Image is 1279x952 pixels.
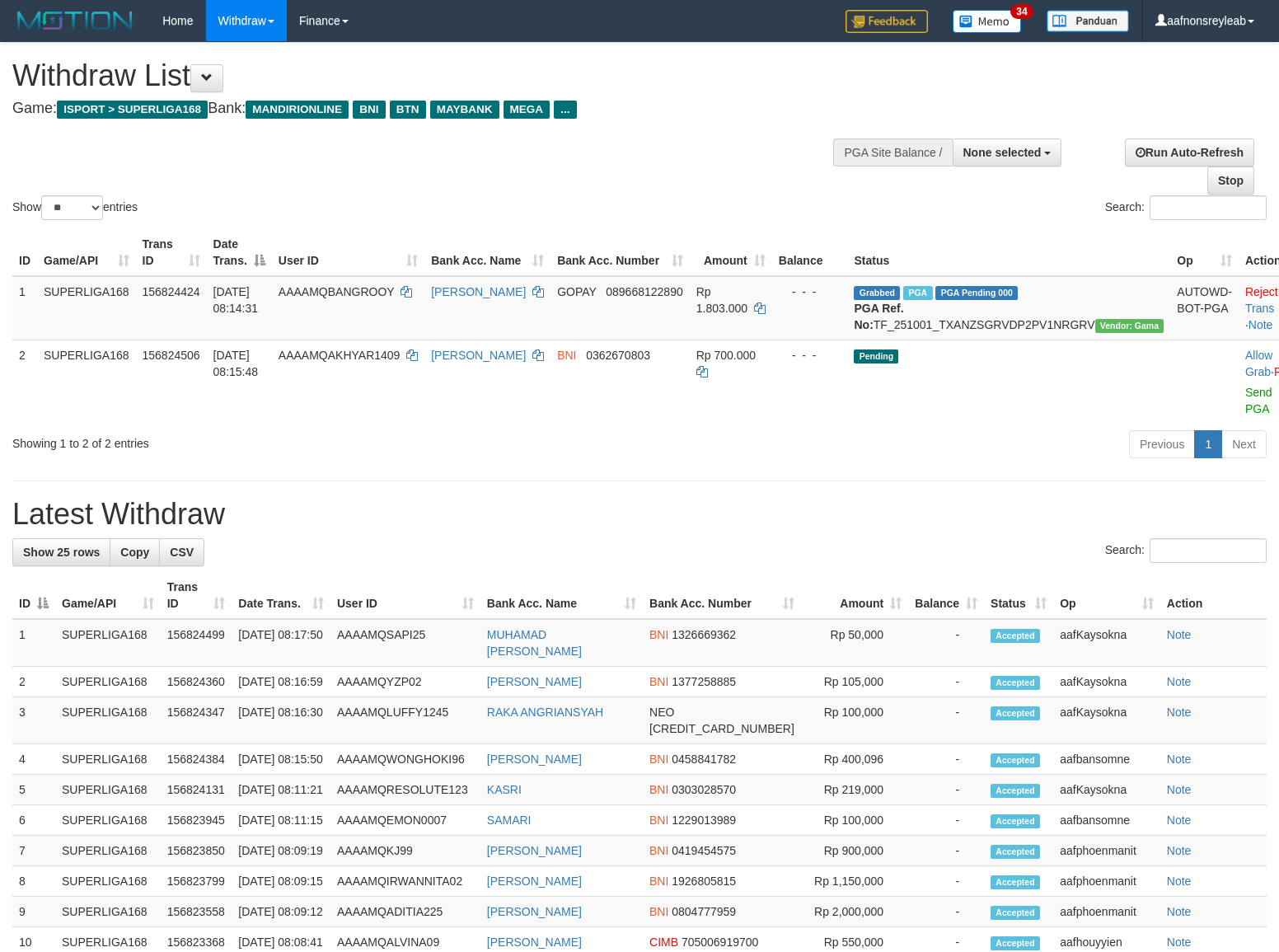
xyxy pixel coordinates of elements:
[963,146,1042,159] span: None selected
[801,744,908,775] td: Rp 400,096
[649,783,668,796] span: BNI
[847,276,1170,340] td: TF_251001_TXANZSGRVDP2PV1NRGRV
[12,340,37,424] td: 2
[279,285,395,298] span: AAAAMQBANGROOY
[1053,805,1160,836] td: aafbansomne
[504,101,550,119] span: MEGA
[908,775,984,805] td: -
[1207,166,1254,195] a: Stop
[1160,572,1267,619] th: Action
[682,936,758,949] span: Copy 705006919700 to clipboard
[37,276,136,340] td: SUPERLIGA168
[353,101,385,119] span: BNI
[801,775,908,805] td: Rp 219,000
[1053,744,1160,775] td: aafbansomne
[550,229,690,276] th: Bank Acc. Number: activate to sort column ascending
[991,906,1040,920] span: Accepted
[672,675,736,688] span: Copy 1377258885 to clipboard
[55,619,161,667] td: SUPERLIGA168
[1010,4,1033,19] span: 34
[330,805,480,836] td: AAAAMQEMON0007
[1047,10,1129,32] img: panduan.png
[649,628,668,641] span: BNI
[330,866,480,897] td: AAAAMQIRWANNITA02
[161,836,232,866] td: 156823850
[12,572,55,619] th: ID: activate to sort column descending
[232,697,330,744] td: [DATE] 08:16:30
[833,138,952,166] div: PGA Site Balance /
[649,706,674,719] span: NEO
[847,229,1170,276] th: Status
[908,866,984,897] td: -
[330,697,480,744] td: AAAAMQLUFFY1245
[801,897,908,927] td: Rp 2,000,000
[649,814,668,827] span: BNI
[55,836,161,866] td: SUPERLIGA168
[991,753,1040,767] span: Accepted
[801,836,908,866] td: Rp 900,000
[1245,349,1272,378] a: Allow Grab
[161,697,232,744] td: 156824347
[696,285,747,315] span: Rp 1.803.000
[649,753,668,766] span: BNI
[672,875,736,888] span: Copy 1926805815 to clipboard
[161,805,232,836] td: 156823945
[953,138,1062,166] button: None selected
[1125,138,1254,166] a: Run Auto-Refresh
[1167,628,1192,641] a: Note
[991,629,1040,643] span: Accepted
[606,285,682,298] span: Copy 089668122890 to clipboard
[487,936,582,949] a: [PERSON_NAME]
[330,619,480,667] td: AAAAMQSAPI25
[12,429,521,452] div: Showing 1 to 2 of 2 entries
[991,784,1040,798] span: Accepted
[908,667,984,697] td: -
[232,667,330,697] td: [DATE] 08:16:59
[487,783,522,796] a: KASRI
[991,814,1040,828] span: Accepted
[1053,572,1160,619] th: Op: activate to sort column ascending
[1129,430,1195,458] a: Previous
[1105,195,1267,220] label: Search:
[272,229,424,276] th: User ID: activate to sort column ascending
[649,722,794,735] span: Copy 5859459116730044 to clipboard
[854,286,900,300] span: Grabbed
[1167,783,1192,796] a: Note
[12,229,37,276] th: ID
[1053,775,1160,805] td: aafKaysokna
[1167,675,1192,688] a: Note
[161,667,232,697] td: 156824360
[935,286,1018,300] span: PGA Pending
[12,697,55,744] td: 3
[232,805,330,836] td: [DATE] 08:11:15
[690,229,772,276] th: Amount: activate to sort column ascending
[1167,753,1192,766] a: Note
[1221,430,1267,458] a: Next
[903,286,932,300] span: Marked by aafphoenmanit
[330,744,480,775] td: AAAAMQWONGHOKI96
[908,697,984,744] td: -
[1249,318,1273,331] a: Note
[213,349,259,378] span: [DATE] 08:15:48
[554,101,576,119] span: ...
[55,805,161,836] td: SUPERLIGA168
[1245,285,1278,298] a: Reject
[1170,229,1239,276] th: Op: activate to sort column ascending
[846,10,928,33] img: Feedback.jpg
[12,836,55,866] td: 7
[330,667,480,697] td: AAAAMQYZP02
[953,10,1022,33] img: Button%20Memo.svg
[1150,538,1267,563] input: Search:
[232,619,330,667] td: [DATE] 08:17:50
[643,572,801,619] th: Bank Acc. Number: activate to sort column ascending
[672,814,736,827] span: Copy 1229013989 to clipboard
[207,229,272,276] th: Date Trans.: activate to sort column descending
[1095,319,1164,333] span: Vendor URL: https://trx31.1velocity.biz
[908,805,984,836] td: -
[1053,697,1160,744] td: aafKaysokna
[991,845,1040,859] span: Accepted
[232,836,330,866] td: [DATE] 08:09:19
[12,805,55,836] td: 6
[159,538,204,566] a: CSV
[55,744,161,775] td: SUPERLIGA168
